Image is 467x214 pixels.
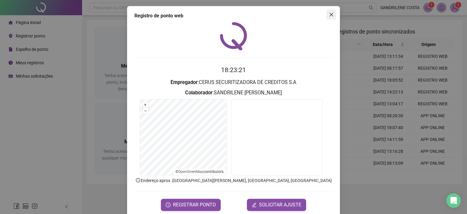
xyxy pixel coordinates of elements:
span: edit [252,202,257,207]
strong: Colaborador [185,90,213,96]
span: SOLICITAR AJUSTE [259,201,301,209]
button: Close [327,10,336,19]
h3: : CERUS SECURITIZADORA DE CREDITOS S.A [134,79,333,86]
button: editSOLICITAR AJUSTE [247,199,306,211]
span: close [329,12,334,17]
time: 18:23:21 [221,66,246,74]
li: © contributors. [175,170,224,174]
span: info-circle [135,177,141,183]
strong: Empregador [171,79,198,85]
a: OpenStreetMap [178,170,203,174]
button: – [143,108,148,114]
div: Open Intercom Messenger [446,193,461,208]
div: Registro de ponto web [134,12,333,19]
img: QRPoint [220,22,247,50]
p: Endereço aprox. : [GEOGRAPHIC_DATA][PERSON_NAME], [GEOGRAPHIC_DATA], [GEOGRAPHIC_DATA] [134,177,333,184]
span: REGISTRAR PONTO [173,201,216,209]
span: clock-circle [166,202,171,207]
button: REGISTRAR PONTO [161,199,221,211]
h3: : SANDRILENE [PERSON_NAME] [134,89,333,97]
button: + [143,102,148,108]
